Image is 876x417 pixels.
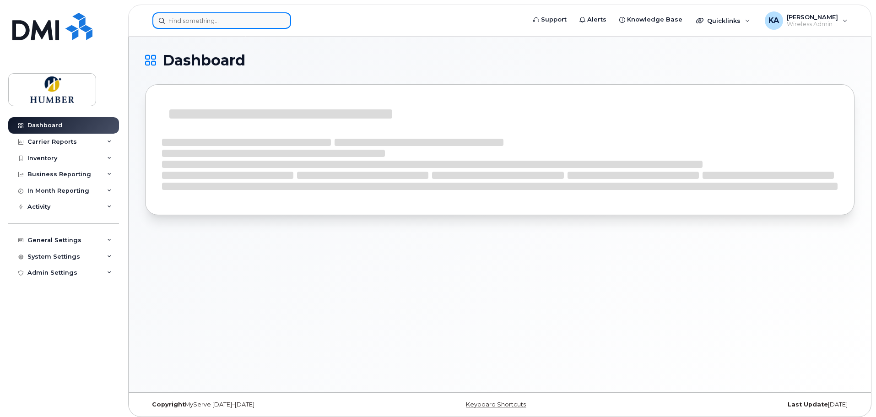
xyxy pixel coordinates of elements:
div: MyServe [DATE]–[DATE] [145,401,382,408]
strong: Last Update [788,401,828,408]
div: [DATE] [618,401,854,408]
strong: Copyright [152,401,185,408]
a: Keyboard Shortcuts [466,401,526,408]
span: Dashboard [162,54,245,67]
